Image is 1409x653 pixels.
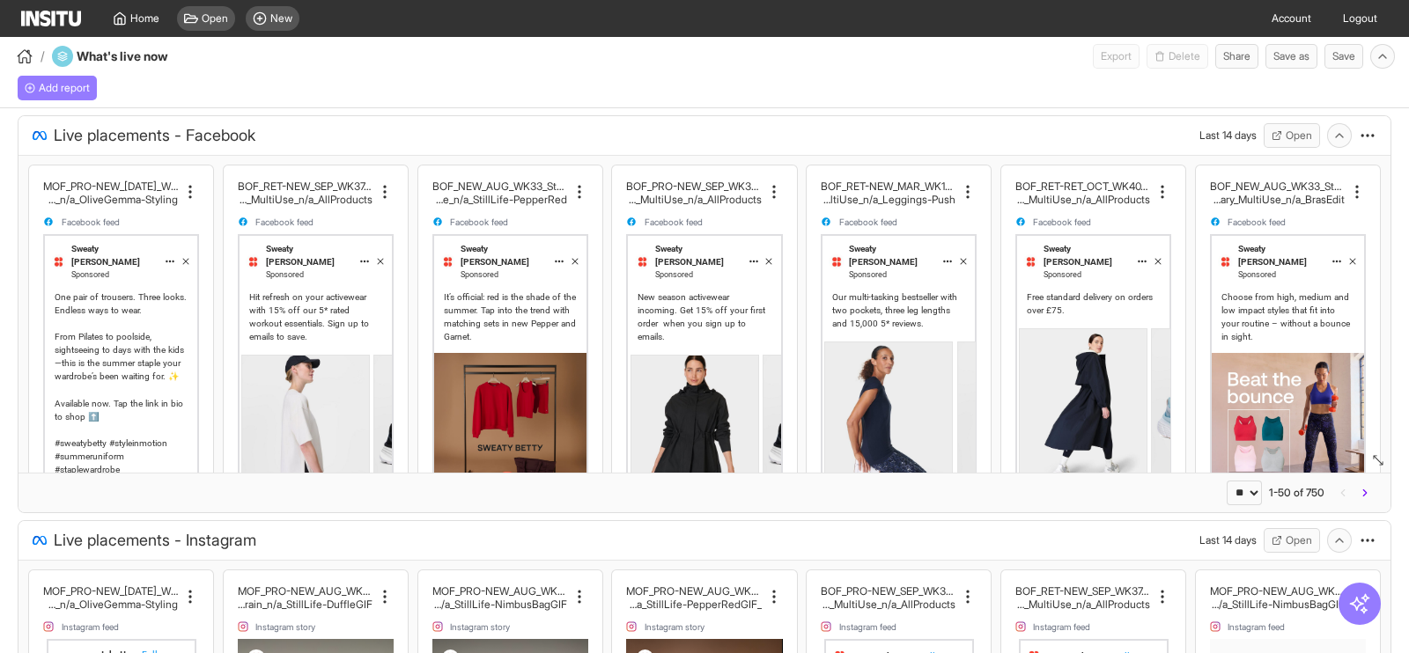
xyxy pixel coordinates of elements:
[821,193,955,206] h2: ings_Power_Ecom_MultiUse_n/a_Leggings-Push
[849,244,918,267] span: Sweaty [PERSON_NAME]
[645,622,704,631] span: Instagram story
[821,598,955,611] h2: Cat_MultiFran_Ecom_MultiUse_n/a_AllProducts
[1221,290,1354,343] div: Choose from high, medium and low impact styles that fit into your routine – without a bounce in s...
[1210,598,1345,611] h2: t_MultiFran_Secondary_Live_n/a_StillLife-NimbusBagGIF
[821,584,955,611] div: BOF_PRO-NEW_SEP_WK37_DPA_n/a_FullPrice_MultiCat_MultiFran_Ecom_MultiUse_n/a_AllProducts
[43,584,178,611] div: MOF_PRO-NEW_JUL_WK31_Video_20sUnder_FullPrice_MultiCat_Explorer_GangGang_Live_n/a_OliveGemma-Styling
[821,180,955,193] h2: BOF_RET-NEW_MAR_WK10_DPA_n/a_FullPrice_Legg
[1269,486,1324,500] div: 1-50 of 750
[461,244,529,267] span: Sweaty [PERSON_NAME]
[71,244,140,267] span: Sweaty [PERSON_NAME]
[246,254,261,269] img: Sweaty Betty
[829,254,844,269] img: Sweaty Betty
[1044,244,1112,267] span: Sweaty [PERSON_NAME]
[1044,270,1081,279] span: Sponsored
[51,254,66,269] img: Sweaty Betty
[635,254,650,269] img: Sweaty Betty
[238,180,373,206] div: BOF_RET-NEW_SEP_WK37_DPA_n/a_FullPrice_MultiCat_MultiFran_Ecom_MultiUse_n/a_AllProducts
[238,180,373,193] h2: BOF_RET-NEW_SEP_WK37_DPA_n/a_FullPrice_Multi
[440,254,455,269] img: Sweaty Betty
[645,217,703,226] span: Facebook feed
[450,622,510,631] span: Instagram story
[849,270,887,279] span: Sponsored
[62,622,119,631] span: Instagram feed
[1147,44,1208,69] span: You cannot delete a preset report.
[1199,533,1257,547] div: Last 14 days
[43,584,178,598] h2: MOF_PRO-NEW_[DATE]_WK31_Video_20sUnder_FullPrice_Mult
[1265,44,1317,69] button: Save as
[55,290,188,477] div: One pair of trousers. Three looks. Endless ways to wear. From Pilates to poolside, sightseeing to...
[1264,123,1320,148] button: Open
[255,217,314,226] span: Facebook feed
[1015,193,1150,206] h2: Cat_MultiFran_Ecom_MultiUse_n/a_AllProducts
[39,81,90,95] span: Add report
[54,123,255,148] span: Live placements - Facebook
[18,76,97,100] button: Add report
[14,46,45,67] button: /
[54,528,256,553] span: Live placements - Instagram
[18,76,97,100] div: Add a report to get started
[432,180,567,206] div: BOF_NEW_AUG_WK33_Static_n/a_FullPrice_MultiCat_MultiFran_Secondary_MultiUse_n/a_StillLife-PepperRed
[1210,584,1345,611] div: MOF_PRO-NEW_AUG_WK33_Video_10sUnder_FullPrice_MultiCat_MultiFran_Secondary_Live_n/a_StillLife-Nim...
[821,180,955,206] div: BOF_RET-NEW_MAR_WK10_DPA_n/a_FullPrice_Leggings_Power_Ecom_MultiUse_n/a_Leggings-Push
[238,598,373,611] h2: at_MultiFran_Secondary_Train_n/a_StillLife-DuffleGIF
[1264,528,1320,553] button: Open
[43,180,178,193] h2: MOF_PRO-NEW_[DATE]_WK31_Video_20sUnder_FullPrice_Mult
[432,193,567,206] h2: tiFran_Secondary_MultiUse_n/a_StillLife-PepperRed
[1033,622,1090,631] span: Instagram feed
[1015,180,1150,206] div: BOF_RET-RET_OCT_WK40_DPA_n/a_FullPrice_MultiCat_MultiFran_Ecom_MultiUse_n/a_AllProducts
[1228,217,1286,226] span: Facebook feed
[255,622,315,631] span: Instagram story
[1324,44,1363,69] button: Save
[1015,584,1150,611] div: BOF_RET-NEW_SEP_WK37_DPA_n/a_FullPrice_MultiCat_MultiFran_Ecom_MultiUse_n/a_AllProducts
[450,217,508,226] span: Facebook feed
[238,193,373,206] h2: Cat_MultiFran_Ecom_MultiUse_n/a_AllProducts
[41,48,45,65] span: /
[130,11,159,26] span: Home
[62,217,120,226] span: Facebook feed
[238,584,373,611] div: MOF_PRO-NEW_AUG_WK33_Video_10sUnder_FullPrice_MultiCat_MultiFran_Secondary_Train_n/a_StillLife-Du...
[461,270,498,279] span: Sponsored
[21,11,81,26] img: Logo
[1238,244,1307,267] span: Sweaty [PERSON_NAME]
[1210,193,1345,206] h2: ar_MultiFran_Secondary_MultiUse_n/a_BrasEdit
[1199,128,1257,143] div: Last 14 days
[1023,254,1038,269] img: Sweaty Betty
[1147,44,1208,69] button: Delete
[1215,44,1258,69] button: Share
[1238,270,1276,279] span: Sponsored
[1218,254,1233,269] img: Sweaty Betty
[626,180,761,206] div: BOF_PRO-NEW_SEP_WK37_DPA_n/a_FullPrice_MultiCat_MultiFran_Ecom_MultiUse_n/a_AllProducts
[266,244,335,267] span: Sweaty [PERSON_NAME]
[626,598,761,611] h2: _MultiFran_Secondary_Train_n/a_StillLife-PepperRedGIF
[626,584,761,611] div: MOF_PRO-NEW_AUG_WK33_Video_10sUnder_FullPrice_MultiCat_MultiFran_Secondary_Train_n/a_StillLife-Pe...
[249,290,382,343] div: Hit refresh on your activewear with 15% off our 5* rated workout essentials. Sign up to emails to...
[626,584,761,598] h2: MOF_PRO-NEW_AUG_WK33_Video_10sUnder_FullPrice_MultiCat
[43,180,178,206] div: MOF_PRO-NEW_JUL_WK31_Video_20sUnder_FullPrice_MultiCat_Explorer_GangGang_Live_n/a_OliveGemma-Styling
[839,217,897,226] span: Facebook feed
[1210,584,1345,598] h2: MOF_PRO-NEW_AUG_WK33_Video_10sUnder_FullPrice_MultiCa
[1033,217,1091,226] span: Facebook feed
[77,48,216,65] h4: What's live now
[1015,584,1150,598] h2: BOF_RET-NEW_SEP_WK37_DPA_n/a_FullPrice_Multi
[1093,44,1140,69] button: Export
[71,270,109,279] span: Sponsored
[43,193,178,206] h2: iCat_Explorer_GangGang_Live_n/a_OliveGemma-Styling
[1210,180,1345,193] h2: BOF_NEW_AUG_WK33_Static_n/a_FullPrice_Underwe
[1228,622,1285,631] span: Instagram feed
[626,193,761,206] h2: Cat_MultiFran_Ecom_MultiUse_n/a_AllProducts
[1210,180,1345,206] div: BOF_NEW_AUG_WK33_Static_n/a_FullPrice_Underwear_MultiFran_Secondary_MultiUse_n/a_BrasEdit
[266,270,304,279] span: Sponsored
[238,584,373,598] h2: MOF_PRO-NEW_AUG_WK33_Video_10sUnder_FullPrice_MultiC
[432,598,567,611] h2: t_MultiFran_Secondary_Live_n/a_StillLife-NimbusBagGIF
[626,180,761,193] h2: BOF_PRO-NEW_SEP_WK37_DPA_n/a_FullPrice_Multi
[270,11,292,26] span: New
[43,598,178,611] h2: iCat_Explorer_GangGang_Live_n/a_OliveGemma-Styling
[638,290,771,343] div: New season activewear incoming. Get 15% off your first order when you sign up to emails.
[832,290,965,330] div: Our multi-tasking bestseller with two pockets, three leg lengths and 15,000 5* reviews.
[444,290,577,343] div: It’s official: red is the shade of the summer. Tap into the trend with matching sets in new Peppe...
[1027,290,1160,317] div: Free standard delivery on orders over £75.
[52,46,216,67] div: What's live now
[202,11,228,26] span: Open
[1015,180,1150,193] h2: BOF_RET-RET_OCT_WK40_DPA_n/a_FullPrice_Multi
